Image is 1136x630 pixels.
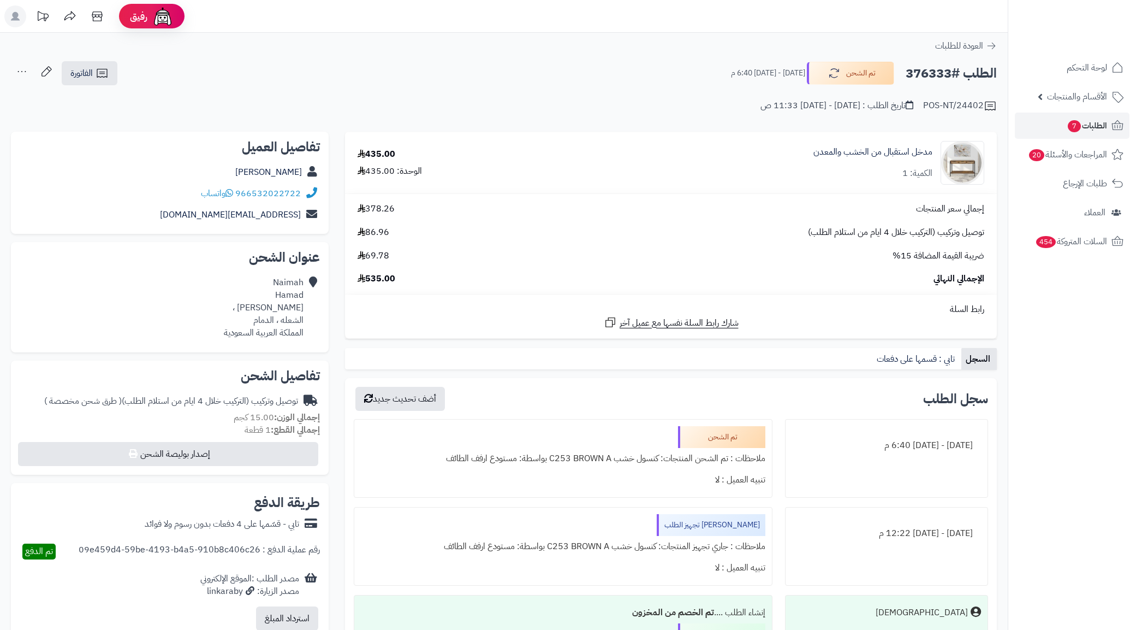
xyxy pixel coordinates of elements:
[1015,199,1129,226] a: العملاء
[1063,176,1107,191] span: طلبات الإرجاع
[200,573,299,598] div: مصدر الطلب :الموقع الإلكتروني
[893,250,984,262] span: ضريبة القيمة المضافة 15%
[79,544,320,560] div: رقم عملية الدفع : 09e459d4-59be-4193-b4a5-910b8c406c26
[145,518,299,531] div: تابي - قسّمها على 4 دفعات بدون رسوم ولا فوائد
[902,167,932,180] div: الكمية: 1
[355,387,445,411] button: أضف تحديث جديد
[361,469,765,491] div: تنبيه العميل : لا
[792,435,981,456] div: [DATE] - [DATE] 6:40 م
[1029,149,1044,161] span: 20
[1067,60,1107,75] span: لوحة التحكم
[361,536,765,557] div: ملاحظات : جاري تجهيز المنتجات: كنسول خشب C253 BROWN A بواسطة: مستودع ارفف الطائف
[361,448,765,469] div: ملاحظات : تم الشحن المنتجات: كنسول خشب C253 BROWN A بواسطة: مستودع ارفف الطائف
[941,141,984,185] img: 1734603253-220608010387-90x90.jpg
[152,5,174,27] img: ai-face.png
[349,303,992,316] div: رابط السلة
[274,411,320,424] strong: إجمالي الوزن:
[678,426,765,448] div: تم الشحن
[29,5,56,30] a: تحديثات المنصة
[935,39,997,52] a: العودة للطلبات
[1015,170,1129,197] a: طلبات الإرجاع
[923,392,988,405] h3: سجل الطلب
[200,585,299,598] div: مصدر الزيارة: linkaraby
[876,607,968,619] div: [DEMOGRAPHIC_DATA]
[361,557,765,579] div: تنبيه العميل : لا
[358,148,395,161] div: 435.00
[604,316,739,329] a: شارك رابط السلة نفسها مع عميل آخر
[1062,8,1126,31] img: logo-2.png
[1035,234,1107,249] span: السلات المتروكة
[1015,113,1129,139] a: الطلبات7
[935,39,983,52] span: العودة للطلبات
[358,203,395,215] span: 378.26
[361,602,765,623] div: إنشاء الطلب ....
[358,273,395,285] span: 535.00
[254,496,320,509] h2: طريقة الدفع
[813,146,932,158] a: مدخل استقبال من الخشب والمعدن
[1015,142,1129,168] a: المراجعات والأسئلة20
[731,68,805,79] small: [DATE] - [DATE] 6:40 م
[632,606,714,619] b: تم الخصم من المخزون
[760,99,913,112] div: تاريخ الطلب : [DATE] - [DATE] 11:33 ص
[1067,118,1107,133] span: الطلبات
[872,348,961,370] a: تابي : قسمها على دفعات
[25,545,53,558] span: تم الدفع
[792,523,981,544] div: [DATE] - [DATE] 12:22 م
[235,166,302,179] a: [PERSON_NAME]
[1047,89,1107,104] span: الأقسام والمنتجات
[358,226,389,239] span: 86.96
[18,442,318,466] button: إصدار بوليصة الشحن
[961,348,997,370] a: السجل
[44,395,122,408] span: ( طرق شحن مخصصة )
[130,10,147,23] span: رفيق
[1068,120,1081,132] span: 7
[271,423,320,437] strong: إجمالي القطع:
[70,67,93,80] span: الفاتورة
[358,250,389,262] span: 69.78
[807,62,894,85] button: تم الشحن
[160,208,301,221] a: [EMAIL_ADDRESS][DOMAIN_NAME]
[923,99,997,113] div: POS-NT/24402
[620,317,739,329] span: شارك رابط السلة نفسها مع عميل آخر
[201,187,233,200] a: واتساب
[62,61,117,85] a: الفاتورة
[234,411,320,424] small: 15.00 كجم
[1015,228,1129,255] a: السلات المتروكة454
[1028,147,1107,162] span: المراجعات والأسئلة
[224,276,304,339] div: Naimah Hamad [PERSON_NAME] ، الشعله ، الدمام المملكة العربية السعودية
[1084,205,1105,220] span: العملاء
[44,395,298,408] div: توصيل وتركيب (التركيب خلال 4 ايام من استلام الطلب)
[235,187,301,200] a: 966532022722
[808,226,984,239] span: توصيل وتركيب (التركيب خلال 4 ايام من استلام الطلب)
[20,369,320,382] h2: تفاصيل الشحن
[916,203,984,215] span: إجمالي سعر المنتجات
[20,251,320,264] h2: عنوان الشحن
[358,165,422,178] div: الوحدة: 435.00
[657,514,765,536] div: [PERSON_NAME] تجهيز الطلب
[20,140,320,154] h2: تفاصيل العميل
[933,273,984,285] span: الإجمالي النهائي
[906,62,997,85] h2: الطلب #376333
[1036,236,1056,248] span: 454
[245,423,320,437] small: 1 قطعة
[1015,55,1129,81] a: لوحة التحكم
